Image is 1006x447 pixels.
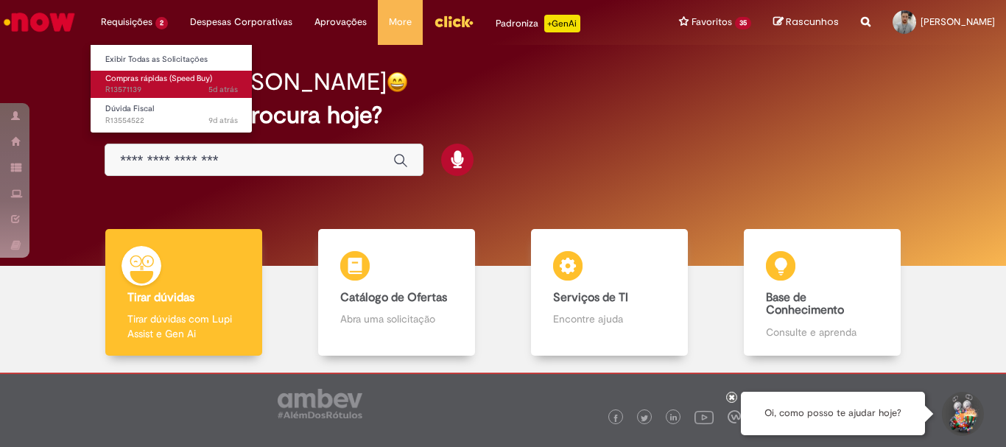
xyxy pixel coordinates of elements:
a: Exibir Todas as Solicitações [91,52,253,68]
div: Padroniza [496,15,580,32]
b: Base de Conhecimento [766,290,844,318]
img: logo_footer_workplace.png [728,410,741,423]
p: Tirar dúvidas com Lupi Assist e Gen Ai [127,312,239,341]
span: Despesas Corporativas [190,15,292,29]
a: Aberto R13554522 : Dúvida Fiscal [91,101,253,128]
img: logo_footer_facebook.png [612,415,619,422]
p: Consulte e aprenda [766,325,878,339]
span: [PERSON_NAME] [921,15,995,28]
a: Aberto R13571139 : Compras rápidas (Speed Buy) [91,71,253,98]
b: Catálogo de Ofertas [340,290,447,305]
span: 35 [735,17,751,29]
p: +GenAi [544,15,580,32]
span: R13554522 [105,115,238,127]
b: Serviços de TI [553,290,628,305]
ul: Requisições [90,44,253,133]
p: Abra uma solicitação [340,312,452,326]
span: Favoritos [692,15,732,29]
img: logo_footer_twitter.png [641,415,648,422]
span: Rascunhos [786,15,839,29]
a: Rascunhos [773,15,839,29]
img: happy-face.png [387,71,408,93]
p: Encontre ajuda [553,312,665,326]
span: Aprovações [314,15,367,29]
span: 9d atrás [208,115,238,126]
img: logo_footer_linkedin.png [670,414,678,423]
a: Base de Conhecimento Consulte e aprenda [716,229,929,356]
a: Serviços de TI Encontre ajuda [503,229,716,356]
h2: O que você procura hoje? [105,102,901,128]
span: More [389,15,412,29]
span: Dúvida Fiscal [105,103,154,114]
span: Requisições [101,15,152,29]
a: Tirar dúvidas Tirar dúvidas com Lupi Assist e Gen Ai [77,229,290,356]
img: logo_footer_youtube.png [694,407,714,426]
img: ServiceNow [1,7,77,37]
span: R13571139 [105,84,238,96]
button: Iniciar Conversa de Suporte [940,392,984,436]
time: 26/09/2025 15:18:30 [208,84,238,95]
b: Tirar dúvidas [127,290,194,305]
span: 5d atrás [208,84,238,95]
img: click_logo_yellow_360x200.png [434,10,474,32]
time: 22/09/2025 11:18:42 [208,115,238,126]
img: logo_footer_ambev_rotulo_gray.png [278,389,362,418]
div: Oi, como posso te ajudar hoje? [741,392,925,435]
a: Catálogo de Ofertas Abra uma solicitação [290,229,503,356]
span: Compras rápidas (Speed Buy) [105,73,212,84]
span: 2 [155,17,168,29]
